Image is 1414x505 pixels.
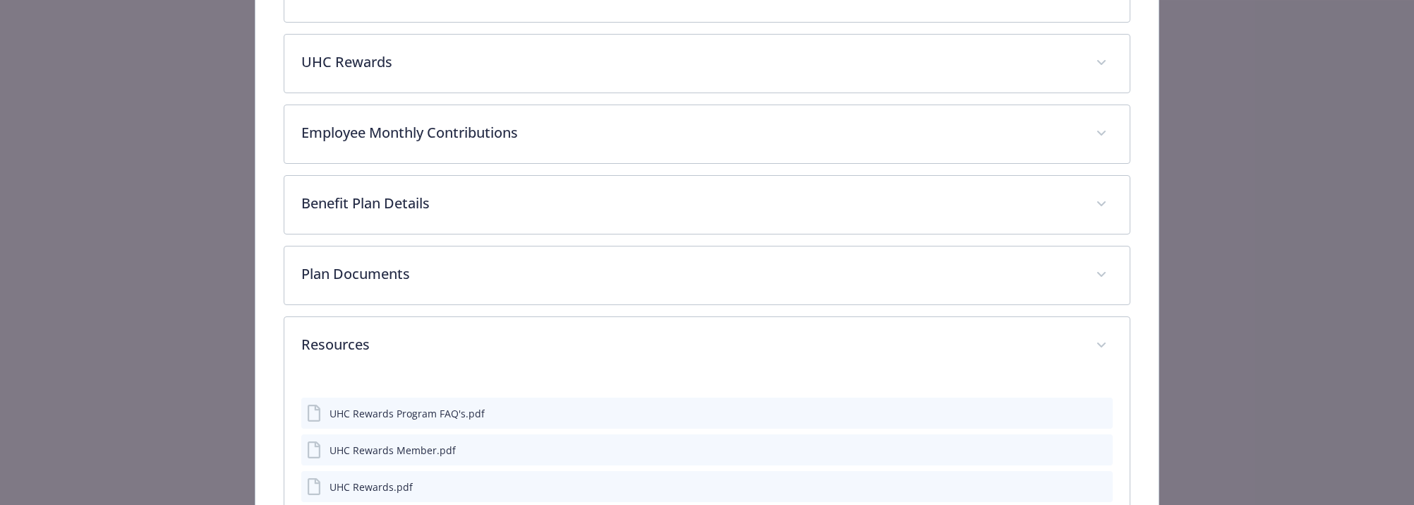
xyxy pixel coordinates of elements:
[1072,480,1083,494] button: download file
[301,52,1080,73] p: UHC Rewards
[284,317,1130,375] div: Resources
[301,193,1080,214] p: Benefit Plan Details
[284,105,1130,163] div: Employee Monthly Contributions
[1094,406,1107,421] button: preview file
[284,246,1130,304] div: Plan Documents
[301,263,1080,285] p: Plan Documents
[1094,480,1107,494] button: preview file
[1072,406,1083,421] button: download file
[284,35,1130,93] div: UHC Rewards
[301,334,1080,355] p: Resources
[330,480,413,494] div: UHC Rewards.pdf
[330,443,456,458] div: UHC Rewards Member.pdf
[284,176,1130,234] div: Benefit Plan Details
[1094,443,1107,458] button: preview file
[301,122,1080,143] p: Employee Monthly Contributions
[1072,443,1083,458] button: download file
[330,406,485,421] div: UHC Rewards Program FAQ's.pdf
